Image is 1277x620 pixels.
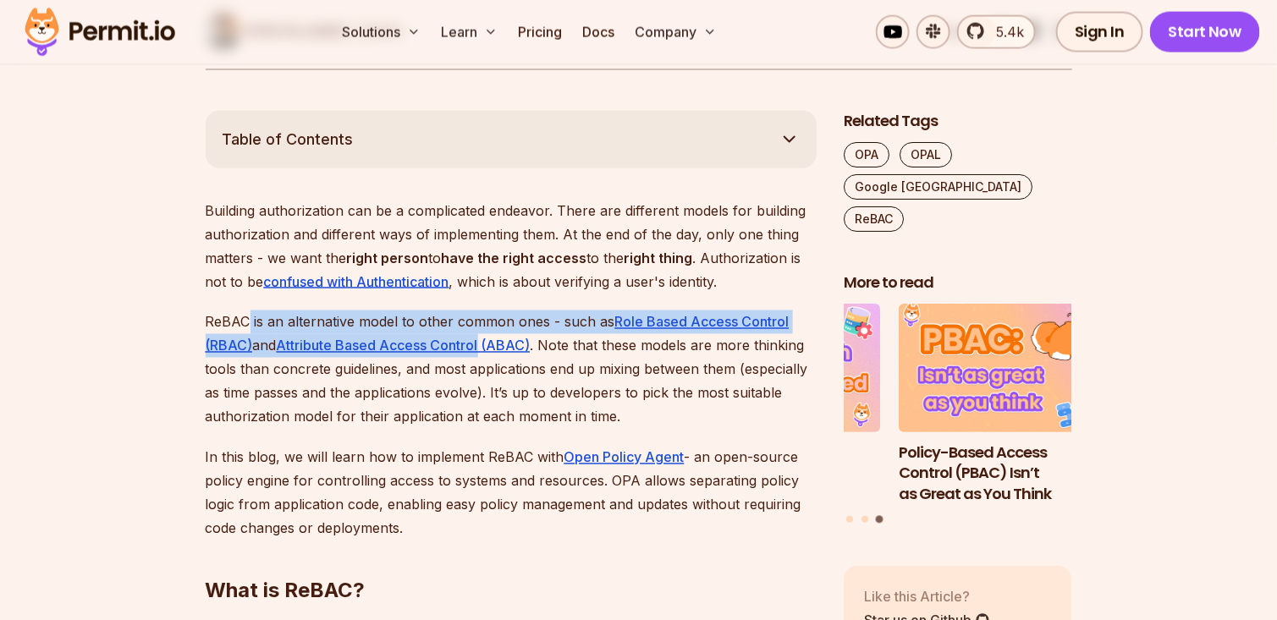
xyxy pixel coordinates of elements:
p: Building authorization can be a complicated endeavor. There are different models for building aut... [206,199,817,294]
button: Learn [434,15,504,49]
p: In this blog, we will learn how to implement ReBAC with - an open-source policy engine for contro... [206,446,817,540]
button: Solutions [335,15,427,49]
strong: right thing [625,250,693,266]
a: OPAL [900,142,952,167]
a: Start Now [1150,12,1261,52]
div: Posts [844,304,1072,525]
h2: More to read [844,272,1072,294]
h2: What is ReBAC? [206,510,817,605]
h2: Related Tags [844,111,1072,132]
a: 5.4k [957,15,1036,49]
h3: Policy-Based Access Control (PBAC) Isn’t as Great as You Think [899,442,1127,505]
strong: right person [347,250,429,266]
a: Policy-Based Access Control (PBAC) Isn’t as Great as You ThinkPolicy-Based Access Control (PBAC) ... [899,304,1127,505]
a: Open Policy Agent [564,449,685,466]
button: Go to slide 3 [876,515,883,523]
a: confused with Authentication [264,273,449,290]
button: Go to slide 2 [861,516,868,523]
a: Pricing [511,15,569,49]
button: Table of Contents [206,111,817,168]
a: Docs [575,15,621,49]
button: Go to slide 1 [846,516,853,523]
li: 3 of 3 [899,304,1127,505]
strong: have the right access [442,250,587,266]
a: Google [GEOGRAPHIC_DATA] [844,174,1032,200]
p: ReBAC is an alternative model to other common ones - such as and . Note that these models are mor... [206,310,817,429]
span: Table of Contents [223,128,354,151]
button: Company [628,15,724,49]
p: Like this Article? [864,586,990,606]
a: OPA [844,142,889,167]
span: 5.4k [986,22,1024,42]
a: Sign In [1056,12,1143,52]
a: Attribute Based Access Control (ABAC) [277,337,531,354]
img: Policy-Based Access Control (PBAC) Isn’t as Great as You Think [899,304,1127,432]
img: Permit logo [17,3,183,61]
a: ReBAC [844,206,904,232]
